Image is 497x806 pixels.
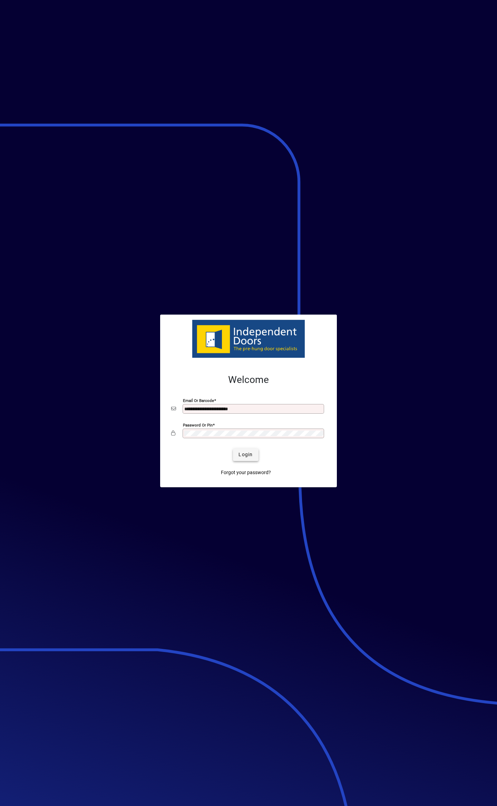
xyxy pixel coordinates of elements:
[233,449,258,461] button: Login
[171,374,326,386] h2: Welcome
[218,467,274,479] a: Forgot your password?
[183,422,213,427] mat-label: Password or Pin
[183,398,214,403] mat-label: Email or Barcode
[221,469,271,476] span: Forgot your password?
[238,451,253,458] span: Login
